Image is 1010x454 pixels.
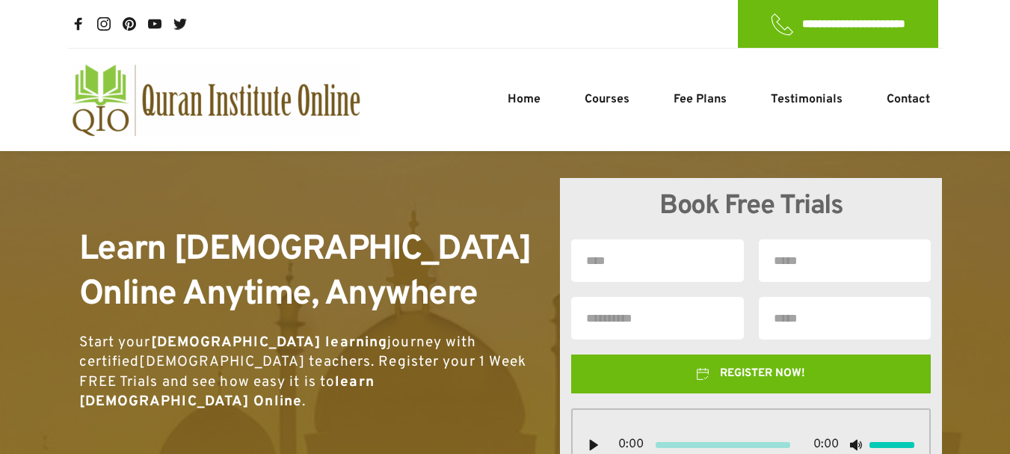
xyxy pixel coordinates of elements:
span: Testimonials [771,91,843,108]
span: Contact [887,91,930,108]
span: 0:00 [618,438,644,452]
span: Book Free Trials [659,189,843,224]
a: Testimonials [767,91,846,108]
a: Contact [883,91,934,108]
span: Learn [DEMOGRAPHIC_DATA] Online Anytime, Anywhere [79,228,540,317]
strong: [DEMOGRAPHIC_DATA] learning [151,334,388,352]
span: REGISTER NOW! [720,365,805,383]
span: . [302,393,306,411]
a: Fee Plans [670,91,730,108]
span: Courses [585,91,629,108]
span: . Register your 1 Week FREE Trials and see how easy it is to [79,353,531,391]
a: quran-institute-online-australia [72,64,360,136]
button: REGISTER NOW! [571,355,931,393]
a: Courses [581,91,633,108]
span: Fee Plans [674,91,727,108]
a: Home [504,91,544,108]
span: Start your [79,334,151,352]
span: 0:00 [813,438,839,452]
span: Home [508,91,541,108]
a: [DEMOGRAPHIC_DATA] teachers [139,353,371,371]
